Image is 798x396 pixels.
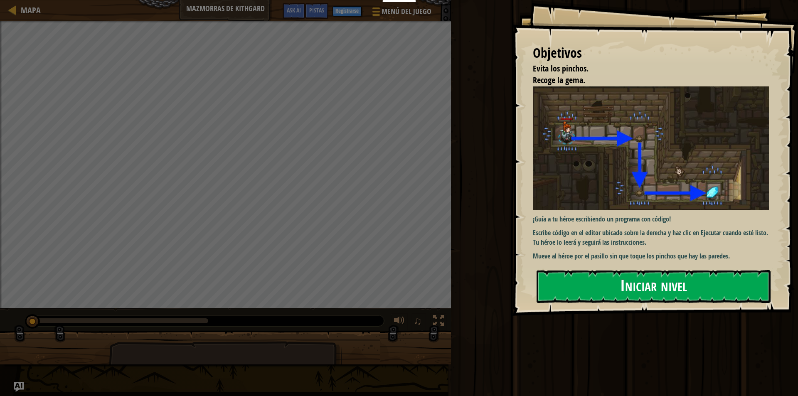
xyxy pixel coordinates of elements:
[533,251,775,261] p: Mueve al héroe por el pasillo sin que toque los pinchos que hay las paredes.
[17,5,41,16] a: Mapa
[391,313,408,330] button: Ajustar el volúmen
[533,74,585,86] span: Recoge la gema.
[537,270,771,303] button: Iniciar nivel
[309,6,324,14] span: Pistas
[533,44,769,63] div: Objetivos
[533,86,775,211] img: Mazmorras de Kithgard
[332,6,362,16] button: Registrarse
[533,63,589,74] span: Evita los pinchos.
[522,63,767,75] li: Evita los pinchos.
[430,313,447,330] button: Cambia a pantalla completa.
[414,315,422,327] span: ♫
[287,6,301,14] span: Ask AI
[533,214,775,224] p: ¡Guía a tu héroe escribiendo un programa con código!
[412,313,426,330] button: ♫
[522,74,767,86] li: Recoge la gema.
[283,3,305,19] button: Ask AI
[533,228,775,247] p: Escribe código en el editor ubicado sobre la derecha y haz clic en Ejecutar cuando esté listo. Tu...
[382,6,431,17] span: Menú del Juego
[21,5,41,16] span: Mapa
[366,3,436,23] button: Menú del Juego
[14,382,24,392] button: Ask AI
